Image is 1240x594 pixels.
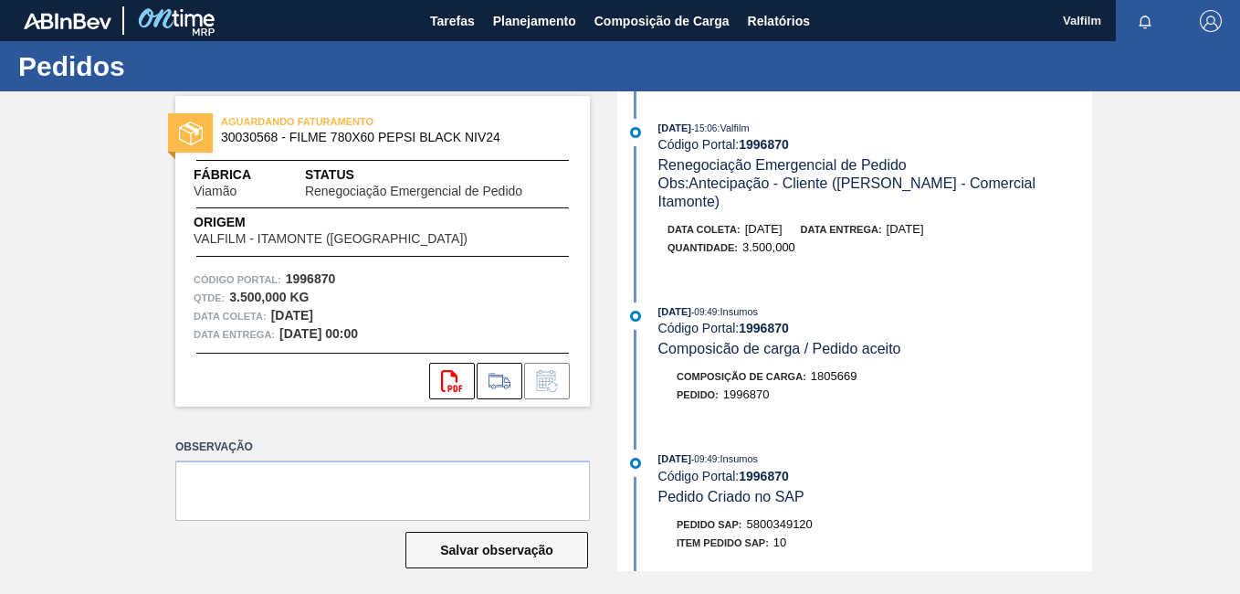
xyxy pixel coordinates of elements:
span: [DATE] [745,222,783,236]
h1: Pedidos [18,56,342,77]
span: Origem [194,213,520,232]
span: [DATE] [658,453,691,464]
button: Salvar observação [405,532,588,568]
span: Quantidade : [667,242,738,253]
span: VALFILM - ITAMONTE ([GEOGRAPHIC_DATA]) [194,232,468,246]
button: Notificações [1116,8,1174,34]
span: Composição de Carga : [677,371,806,382]
span: Fábrica [194,165,294,185]
strong: [DATE] [271,308,313,323]
div: Abrir arquivo PDF [429,363,475,399]
span: Composicão de carga / Pedido aceito [658,341,901,356]
span: 1996870 [723,387,770,401]
img: atual [630,127,641,138]
span: : Insumos [717,306,758,317]
div: Código Portal: [658,137,1092,152]
img: atual [630,311,641,322]
span: Pedido SAP: [677,519,742,530]
span: Data coleta: [667,224,741,235]
img: status [179,122,203,145]
span: [DATE] [887,222,924,236]
strong: 1996870 [739,137,789,152]
strong: 1996870 [286,271,336,286]
strong: 1996870 [739,469,789,483]
span: 10 [773,536,786,549]
span: Renegociação Emergencial de Pedido [658,157,907,173]
span: Planejamento [493,10,576,32]
span: Status [305,165,572,185]
span: - 15:06 [691,123,717,133]
img: Logout [1200,10,1222,32]
span: Tarefas [430,10,475,32]
label: Observação [175,434,590,461]
span: Viamão [194,185,236,198]
span: - 09:49 [691,454,717,464]
img: TNhmsLtSVTkK8tSr43FrP2fwEKptu5GPRR3wAAAABJRU5ErkJggg== [24,13,111,29]
span: [DATE] [658,306,691,317]
span: Relatórios [748,10,810,32]
span: Código Portal: [194,270,281,289]
span: Obs: Antecipação - Cliente ([PERSON_NAME] - Comercial Itamonte) [658,175,1040,209]
span: Renegociação Emergencial de Pedido [305,185,522,198]
strong: [DATE] 00:00 [279,326,358,341]
strong: 3.500,000 KG [229,290,309,304]
span: AGUARDANDO FATURAMENTO [221,112,477,131]
span: 5800349120 [747,517,813,531]
span: Pedido : [677,389,719,400]
strong: 1996870 [739,321,789,335]
span: Pedido Criado no SAP [658,489,804,504]
span: - 09:49 [691,307,717,317]
span: Qtde : [194,289,225,307]
div: Código Portal: [658,469,1092,483]
span: Data entrega: [194,325,275,344]
span: 30030568 - FILME 780X60 PEPSI BLACK NIV24 [221,131,552,144]
span: 3.500,000 [742,240,795,254]
span: Data coleta: [194,307,267,325]
span: Item pedido SAP: [677,537,769,548]
span: 1805669 [811,369,857,383]
span: : Valfilm [717,122,749,133]
span: Data entrega: [801,224,882,235]
div: Informar alteração no pedido [524,363,570,399]
span: [DATE] [658,122,691,133]
div: Código Portal: [658,321,1092,335]
div: Ir para Composição de Carga [477,363,522,399]
span: : Insumos [717,453,758,464]
img: atual [630,458,641,469]
span: Composição de Carga [594,10,730,32]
